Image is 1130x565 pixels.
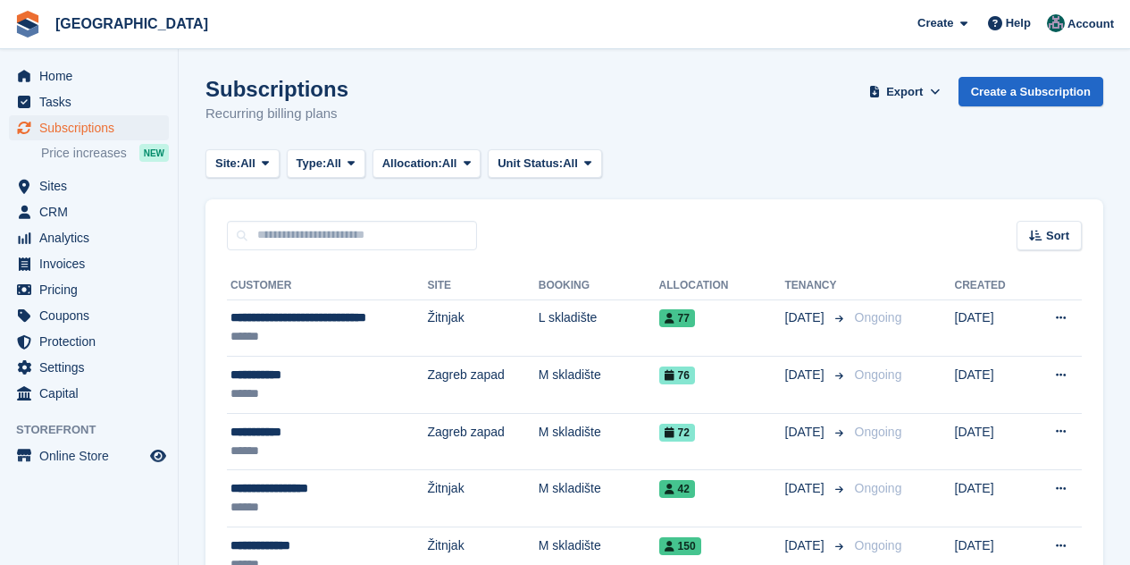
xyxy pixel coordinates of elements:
span: [DATE] [785,536,828,555]
td: Žitnjak [427,470,538,527]
span: Analytics [39,225,146,250]
span: [DATE] [785,423,828,442]
a: menu [9,277,169,302]
a: menu [9,173,169,198]
img: stora-icon-8386f47178a22dfd0bd8f6a31ec36ba5ce8667c1dd55bd0f319d3a0aa187defe.svg [14,11,41,38]
td: Zagreb zapad [427,357,538,414]
a: menu [9,381,169,406]
span: Settings [39,355,146,380]
a: menu [9,225,169,250]
span: Allocation: [382,155,442,173]
span: Ongoing [855,538,902,552]
td: Žitnjak [427,299,538,357]
button: Export [866,77,944,106]
span: Home [39,63,146,89]
span: Sort [1046,227,1069,245]
span: Pricing [39,277,146,302]
th: Allocation [659,272,785,300]
a: menu [9,303,169,328]
span: 76 [659,367,695,384]
a: menu [9,355,169,380]
span: 42 [659,480,695,498]
span: All [563,155,578,173]
button: Unit Status: All [488,149,601,179]
td: M skladište [539,470,659,527]
span: Type: [297,155,327,173]
a: menu [9,63,169,89]
th: Site [427,272,538,300]
span: Online Store [39,443,146,468]
span: Capital [39,381,146,406]
span: Invoices [39,251,146,276]
td: [DATE] [955,357,1028,414]
td: L skladište [539,299,659,357]
th: Customer [227,272,427,300]
span: [DATE] [785,366,828,384]
h1: Subscriptions [205,77,348,101]
span: Storefront [16,421,178,439]
button: Allocation: All [372,149,481,179]
span: Subscriptions [39,115,146,140]
span: Create [917,14,953,32]
button: Type: All [287,149,365,179]
a: Create a Subscription [958,77,1103,106]
span: 77 [659,309,695,327]
span: [DATE] [785,308,828,327]
span: Coupons [39,303,146,328]
th: Tenancy [785,272,848,300]
span: 72 [659,424,695,442]
span: All [240,155,255,173]
a: Preview store [147,445,169,467]
span: Protection [39,329,146,354]
span: Ongoing [855,481,902,495]
td: [DATE] [955,299,1028,357]
td: Zagreb zapad [427,413,538,470]
p: Recurring billing plans [205,104,348,124]
span: Ongoing [855,425,902,439]
th: Created [955,272,1028,300]
a: menu [9,199,169,224]
td: [DATE] [955,413,1028,470]
div: NEW [139,144,169,162]
span: Help [1006,14,1031,32]
span: 150 [659,537,701,555]
a: menu [9,251,169,276]
span: All [442,155,457,173]
a: Price increases NEW [41,143,169,163]
span: [DATE] [785,479,828,498]
span: Export [886,83,923,101]
td: M skladište [539,357,659,414]
span: Ongoing [855,367,902,382]
a: menu [9,89,169,114]
button: Site: All [205,149,280,179]
span: All [326,155,341,173]
span: Ongoing [855,310,902,325]
span: Tasks [39,89,146,114]
td: M skladište [539,413,659,470]
td: [DATE] [955,470,1028,527]
span: Price increases [41,145,127,162]
a: menu [9,329,169,354]
a: menu [9,443,169,468]
span: Account [1067,15,1114,33]
img: Željko Gobac [1047,14,1065,32]
a: [GEOGRAPHIC_DATA] [48,9,215,38]
span: Unit Status: [498,155,563,173]
span: Site: [215,155,240,173]
span: Sites [39,173,146,198]
span: CRM [39,199,146,224]
a: menu [9,115,169,140]
th: Booking [539,272,659,300]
